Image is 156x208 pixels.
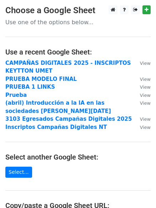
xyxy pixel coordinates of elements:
p: Use one of the options below... [5,19,151,26]
a: View [133,100,151,106]
a: PRUEBA 1 LINKS [5,84,55,90]
h4: Select another Google Sheet: [5,153,151,161]
a: View [133,116,151,122]
a: Select... [5,167,32,178]
a: View [133,60,151,66]
small: View [140,116,151,122]
small: View [140,125,151,130]
a: (abril) Introducción a la IA en las sociedades [PERSON_NAME][DATE] [5,100,111,114]
h4: Use a recent Google Sheet: [5,48,151,56]
small: View [140,84,151,90]
small: View [140,61,151,66]
a: View [133,124,151,130]
a: View [133,76,151,82]
a: PRUEBA MODELO FINAL [5,76,77,82]
small: View [140,93,151,98]
a: View [133,92,151,98]
small: View [140,100,151,106]
a: View [133,84,151,90]
a: Inscriptos Campañas Digitales NT [5,124,107,130]
a: CAMPAÑAS DIGITALES 2025 - INSCRIPTOS KEYTTON UMET [5,60,131,74]
a: 3103 Egresados Campañas Digitales 2025 [5,116,132,122]
a: Prueba [5,92,27,98]
small: View [140,77,151,82]
h3: Choose a Google Sheet [5,5,151,16]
